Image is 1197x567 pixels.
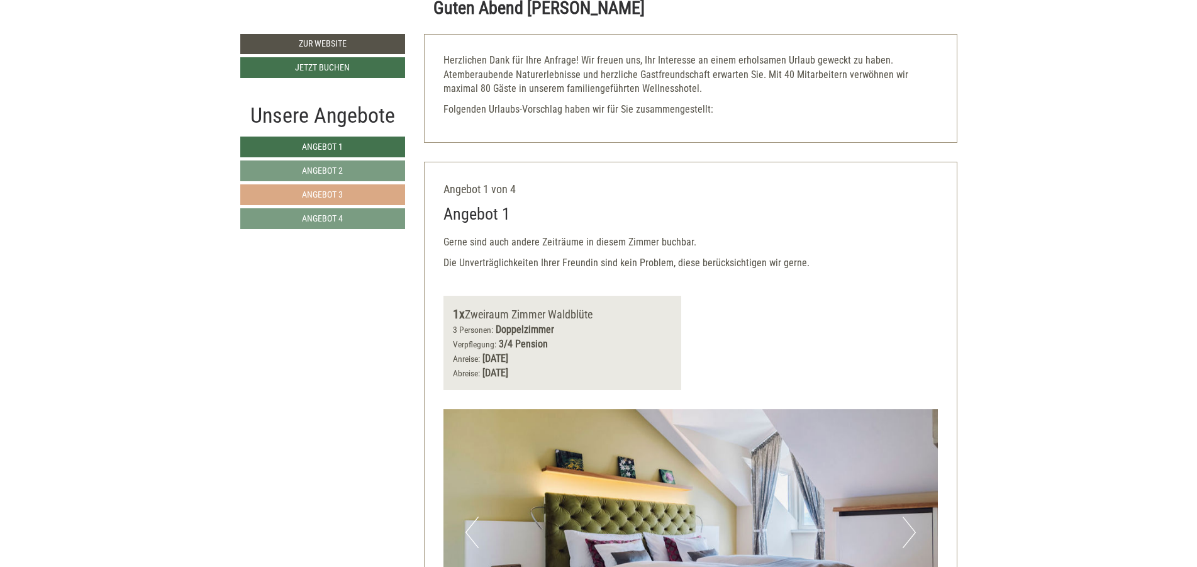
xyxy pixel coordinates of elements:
b: [DATE] [482,367,508,379]
span: Angebot 2 [302,166,343,176]
a: Jetzt buchen [240,57,406,78]
b: [DATE] [482,352,508,364]
small: 3 Personen: [453,325,493,335]
div: Angebot 1 [443,203,510,226]
a: Zur Website [240,34,406,54]
span: Angebot 1 [302,142,343,152]
p: Gerne sind auch andere Zeiträume in diesem Zimmer buchbar. [443,235,938,250]
p: Herzlichen Dank für Ihre Anfrage! Wir freuen uns, Ihr Interesse an einem erholsamen Urlaub geweck... [443,53,938,97]
button: Next [903,517,916,548]
div: Unsere Angebote [240,100,406,131]
div: Zweiraum Zimmer Waldblüte [453,305,672,323]
button: Previous [465,517,479,548]
span: Angebot 4 [302,213,343,223]
small: Abreise: [453,368,480,378]
p: Folgenden Urlaubs-Vorschlag haben wir für Sie zusammengestellt: [443,103,938,117]
b: 1x [453,306,465,322]
small: Verpflegung: [453,339,496,349]
small: Anreise: [453,354,480,364]
p: Die Unverträglichkeiten Ihrer Freundin sind kein Problem, diese berücksichtigen wir gerne. [443,256,938,271]
b: Doppelzimmer [496,323,554,335]
span: Angebot 3 [302,189,343,199]
span: Angebot 1 von 4 [443,182,516,196]
b: 3/4 Pension [499,338,548,350]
